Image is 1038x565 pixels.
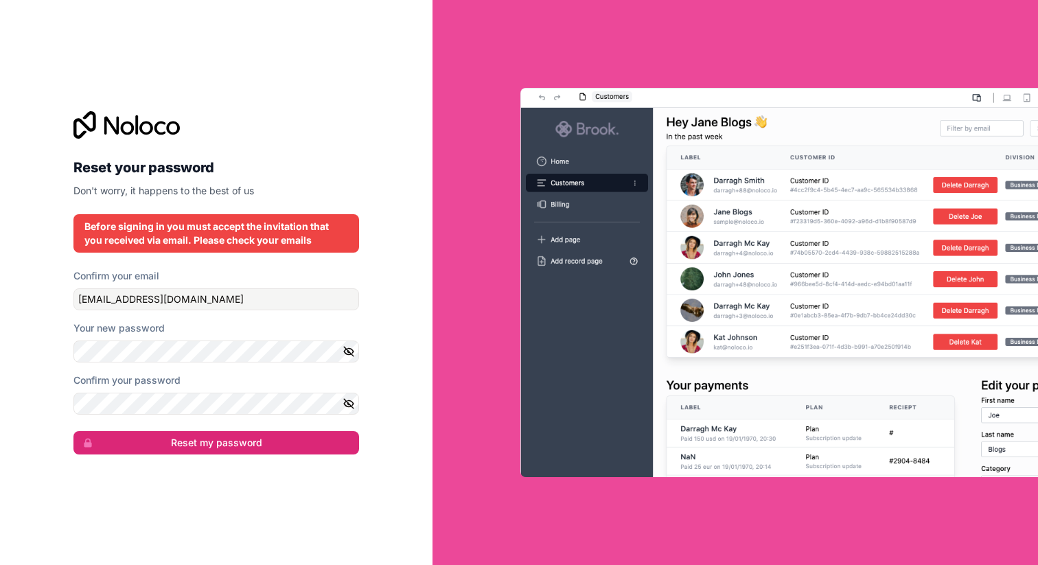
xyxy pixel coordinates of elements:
[73,269,159,283] label: Confirm your email
[73,184,359,198] p: Don't worry, it happens to the best of us
[73,373,181,387] label: Confirm your password
[73,321,165,335] label: Your new password
[73,431,359,454] button: Reset my password
[84,220,348,247] div: Before signing in you must accept the invitation that you received via email. Please check your e...
[73,393,359,415] input: Confirm password
[73,341,359,362] input: Password
[73,288,359,310] input: Email address
[73,155,359,180] h2: Reset your password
